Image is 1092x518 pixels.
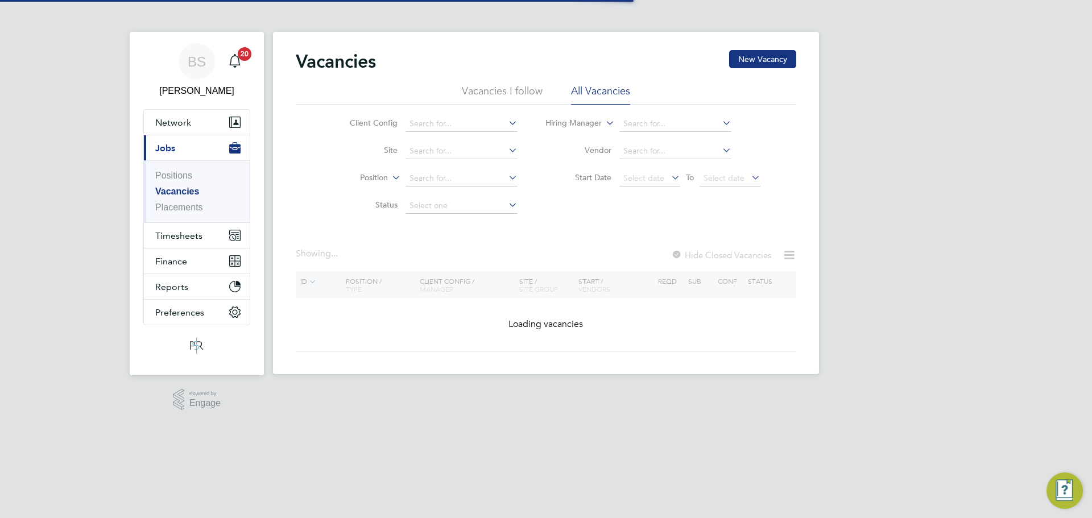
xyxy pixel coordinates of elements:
span: Reports [155,281,188,292]
a: Positions [155,171,192,180]
span: Timesheets [155,230,202,241]
button: Engage Resource Center [1046,473,1083,509]
label: Hide Closed Vacancies [671,250,771,260]
div: Jobs [144,160,250,222]
a: Go to home page [143,337,250,355]
li: All Vacancies [571,84,630,105]
input: Search for... [406,143,518,159]
span: Preferences [155,307,204,318]
span: Engage [189,399,221,408]
a: Powered byEngage [173,389,221,411]
span: To [682,170,697,185]
span: Jobs [155,143,175,154]
li: Vacancies I follow [462,84,543,105]
label: Position [322,172,388,184]
span: BS [188,54,206,69]
label: Hiring Manager [536,118,602,129]
button: Network [144,110,250,135]
a: BS[PERSON_NAME] [143,43,250,98]
input: Search for... [406,171,518,187]
span: Powered by [189,389,221,399]
input: Search for... [406,116,518,132]
nav: Main navigation [130,32,264,375]
label: Vendor [546,145,611,155]
button: Timesheets [144,223,250,248]
span: ... [331,248,338,259]
input: Search for... [619,116,731,132]
button: Preferences [144,300,250,325]
h2: Vacancies [296,50,376,73]
input: Select one [406,198,518,214]
span: Beth Seddon [143,84,250,98]
button: Reports [144,274,250,299]
button: Finance [144,248,250,273]
label: Client Config [332,118,398,128]
span: Select date [704,173,744,183]
label: Site [332,145,398,155]
a: Placements [155,202,203,212]
a: 20 [224,43,246,80]
label: Status [332,200,398,210]
span: Network [155,117,191,128]
span: Finance [155,256,187,267]
a: Vacancies [155,187,199,196]
img: psrsolutions-logo-retina.png [187,337,207,355]
span: Select date [623,173,664,183]
button: Jobs [144,135,250,160]
span: 20 [238,47,251,61]
input: Search for... [619,143,731,159]
label: Start Date [546,172,611,183]
div: Showing [296,248,340,260]
button: New Vacancy [729,50,796,68]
